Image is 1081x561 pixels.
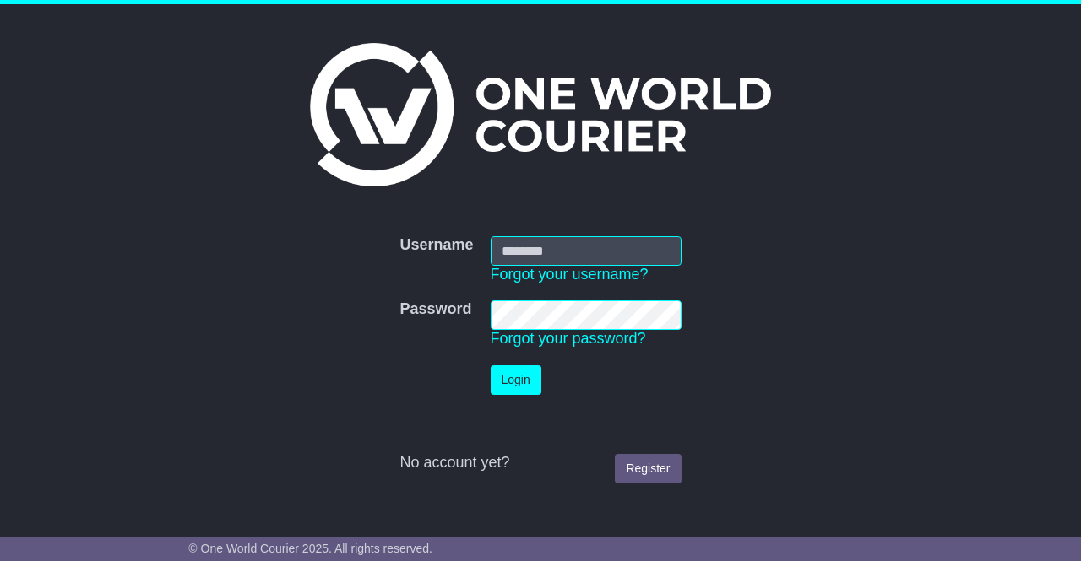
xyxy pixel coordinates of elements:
[399,236,473,255] label: Username
[310,43,771,186] img: One World
[491,365,541,395] button: Login
[491,266,649,283] a: Forgot your username?
[491,330,646,347] a: Forgot your password?
[188,542,432,555] span: © One World Courier 2025. All rights reserved.
[399,454,681,472] div: No account yet?
[615,454,681,483] a: Register
[399,300,471,319] label: Password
